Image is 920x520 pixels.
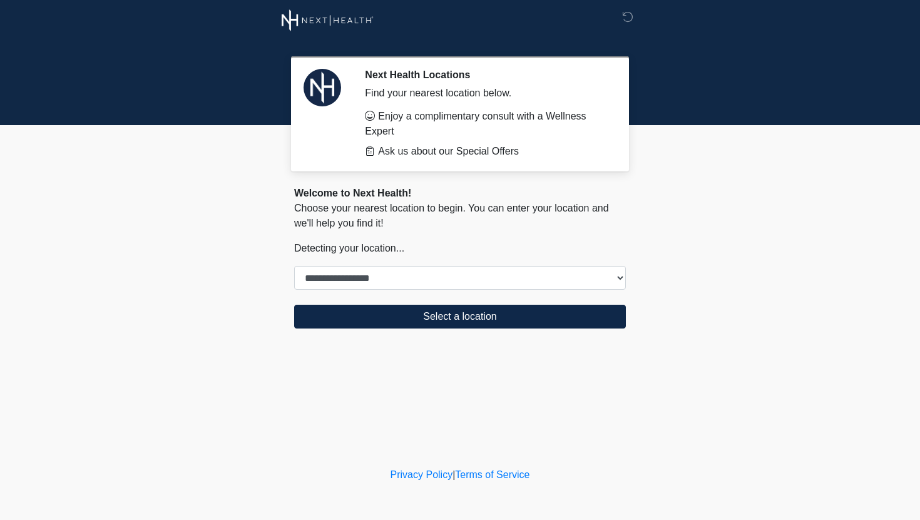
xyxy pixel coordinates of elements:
[455,469,529,480] a: Terms of Service
[391,469,453,480] a: Privacy Policy
[282,9,374,31] img: Next Health Wellness Logo
[452,469,455,480] a: |
[294,305,626,329] button: Select a location
[365,69,607,81] h2: Next Health Locations
[365,86,607,101] div: Find your nearest location below.
[365,144,607,159] li: Ask us about our Special Offers
[294,243,404,253] span: Detecting your location...
[304,69,341,106] img: Agent Avatar
[365,109,607,139] li: Enjoy a complimentary consult with a Wellness Expert
[294,186,626,201] div: Welcome to Next Health!
[294,203,609,228] span: Choose your nearest location to begin. You can enter your location and we'll help you find it!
